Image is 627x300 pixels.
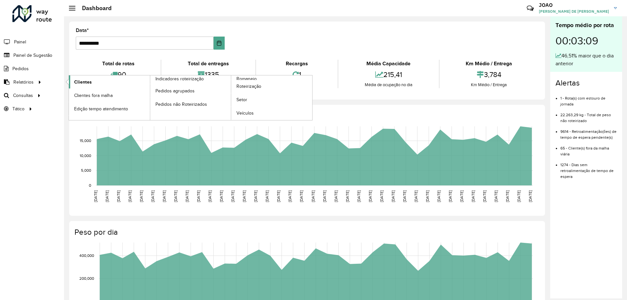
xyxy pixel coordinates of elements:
text: [DATE] [459,190,464,202]
div: Km Médio / Entrega [441,60,537,68]
text: [DATE] [105,190,109,202]
h4: Peso por dia [74,228,539,237]
text: [DATE] [322,190,327,202]
a: Clientes fora malha [69,89,150,102]
span: Indicadores roteirização [155,75,204,82]
text: [DATE] [517,190,521,202]
text: [DATE] [185,190,189,202]
text: [DATE] [494,190,498,202]
span: Consultas [13,92,33,99]
button: Choose Date [214,37,225,50]
span: Edição tempo atendimento [74,105,128,112]
span: Pedidos não Roteirizados [155,101,207,108]
text: [DATE] [299,190,303,202]
text: 5,000 [81,168,91,173]
span: Tático [12,105,24,112]
text: 15,000 [80,138,91,143]
text: 400,000 [79,253,94,258]
li: 22.263,29 kg - Total de peso não roteirizado [560,107,617,124]
text: [DATE] [242,190,246,202]
span: Pedidos [12,65,29,72]
text: [DATE] [391,190,395,202]
text: [DATE] [151,190,155,202]
text: [DATE] [368,190,372,202]
a: Setor [231,93,312,106]
span: Pedidos agrupados [155,87,195,94]
a: Romaneio [150,75,313,120]
a: Contato Rápido [523,1,537,15]
li: 1274 - Dias sem retroalimentação de tempo de espera [560,157,617,180]
text: [DATE] [345,190,349,202]
a: Pedidos não Roteirizados [150,98,231,111]
h2: Dashboard [75,5,112,12]
span: Veículos [236,110,254,117]
div: Recargas [258,60,336,68]
text: [DATE] [448,190,452,202]
text: [DATE] [128,190,132,202]
h4: Alertas [555,78,617,88]
text: [DATE] [196,190,201,202]
span: [PERSON_NAME] DE [PERSON_NAME] [539,8,609,14]
a: Veículos [231,107,312,120]
text: 10,000 [80,153,91,158]
text: [DATE] [162,190,166,202]
text: [DATE] [334,190,338,202]
text: [DATE] [93,190,98,202]
div: 00:03:09 [555,30,617,52]
a: Clientes [69,75,150,88]
text: [DATE] [505,190,509,202]
label: Data [76,26,89,34]
text: [DATE] [471,190,475,202]
text: [DATE] [288,190,292,202]
text: [DATE] [528,190,532,202]
text: [DATE] [414,190,418,202]
div: 1335 [163,68,253,82]
li: 1 - Rota(s) com estouro de jornada [560,90,617,107]
text: 0 [89,183,91,187]
text: [DATE] [276,190,281,202]
span: Roteirização [236,83,261,90]
div: 215,41 [340,68,437,82]
text: [DATE] [425,190,429,202]
a: Edição tempo atendimento [69,102,150,115]
span: Relatórios [13,79,34,86]
span: Setor [236,96,247,103]
div: Km Médio / Entrega [441,82,537,88]
a: Roteirização [231,80,312,93]
span: Painel [14,39,26,45]
div: 90 [77,68,159,82]
span: Clientes fora malha [74,92,113,99]
li: 9614 - Retroalimentação(ões) de tempo de espera pendente(s) [560,124,617,140]
li: 65 - Cliente(s) fora da malha viária [560,140,617,157]
a: Indicadores roteirização [69,75,231,120]
div: 1 [258,68,336,82]
text: [DATE] [116,190,121,202]
div: Total de entregas [163,60,253,68]
div: 3,784 [441,68,537,82]
div: Média Capacidade [340,60,437,68]
h3: JOAO [539,2,609,8]
text: [DATE] [402,190,407,202]
text: [DATE] [139,190,143,202]
text: [DATE] [437,190,441,202]
text: [DATE] [208,190,212,202]
text: [DATE] [482,190,487,202]
div: Tempo médio por rota [555,21,617,30]
span: Clientes [74,79,92,86]
div: Total de rotas [77,60,159,68]
text: [DATE] [231,190,235,202]
text: [DATE] [311,190,315,202]
text: [DATE] [173,190,178,202]
div: Média de ocupação no dia [340,82,437,88]
text: [DATE] [253,190,258,202]
text: [DATE] [219,190,223,202]
text: [DATE] [379,190,384,202]
text: 200,000 [79,276,94,281]
span: Painel de Sugestão [13,52,52,59]
div: 46,51% maior que o dia anterior [555,52,617,68]
a: Pedidos agrupados [150,84,231,97]
text: [DATE] [265,190,269,202]
text: [DATE] [357,190,361,202]
span: Romaneio [236,75,257,82]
